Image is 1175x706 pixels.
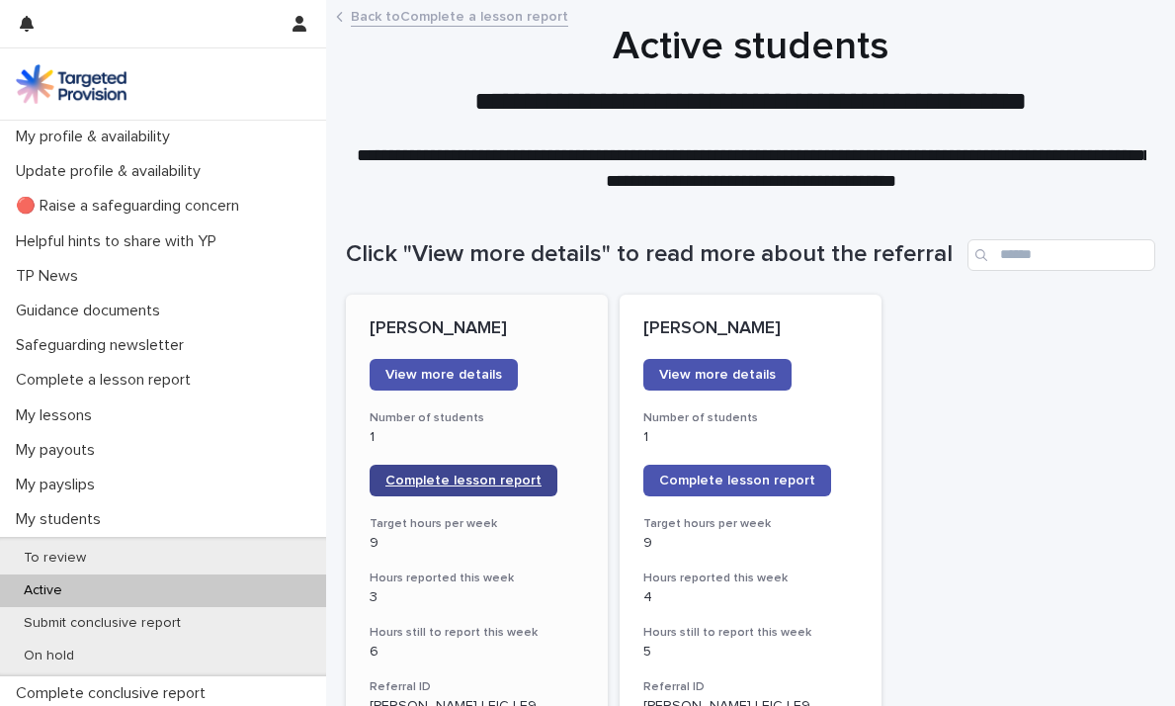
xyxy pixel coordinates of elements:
p: [PERSON_NAME] [643,318,858,340]
h3: Target hours per week [643,516,858,532]
p: 9 [370,535,584,552]
p: Update profile & availability [8,162,216,181]
span: Complete lesson report [659,474,815,487]
p: Helpful hints to share with YP [8,232,232,251]
p: Guidance documents [8,302,176,320]
input: Search [967,239,1155,271]
p: 1 [370,429,584,446]
p: 4 [643,589,858,606]
span: Complete lesson report [385,474,542,487]
a: View more details [643,359,792,391]
h3: Hours still to report this week [643,625,858,641]
p: Safeguarding newsletter [8,336,200,355]
p: Complete a lesson report [8,371,207,390]
h3: Hours still to report this week [370,625,584,641]
a: View more details [370,359,518,391]
p: 5 [643,644,858,661]
h3: Number of students [370,410,584,426]
span: View more details [659,368,776,382]
p: 9 [643,535,858,552]
h1: Click "View more details" to read more about the referral [346,240,960,269]
p: 3 [370,589,584,606]
p: My students [8,510,117,529]
p: Complete conclusive report [8,684,221,703]
p: My profile & availability [8,128,186,146]
p: My payslips [8,476,111,494]
p: My payouts [8,441,111,460]
p: 6 [370,644,584,661]
h3: Hours reported this week [643,571,858,586]
p: 🔴 Raise a safeguarding concern [8,197,255,216]
p: 1 [643,429,858,446]
span: View more details [385,368,502,382]
p: On hold [8,648,90,664]
h3: Number of students [643,410,858,426]
p: To review [8,550,102,567]
a: Back toComplete a lesson report [351,4,568,27]
p: My lessons [8,406,108,425]
p: Active [8,582,78,599]
p: TP News [8,267,94,286]
h3: Referral ID [370,679,584,695]
a: Complete lesson report [370,465,557,496]
h3: Hours reported this week [370,571,584,586]
h3: Referral ID [643,679,858,695]
p: Submit conclusive report [8,615,197,632]
h3: Target hours per week [370,516,584,532]
img: M5nRWzHhSzIhMunXDL62 [16,64,126,104]
a: Complete lesson report [643,465,831,496]
p: [PERSON_NAME] [370,318,584,340]
h1: Active students [346,23,1155,70]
